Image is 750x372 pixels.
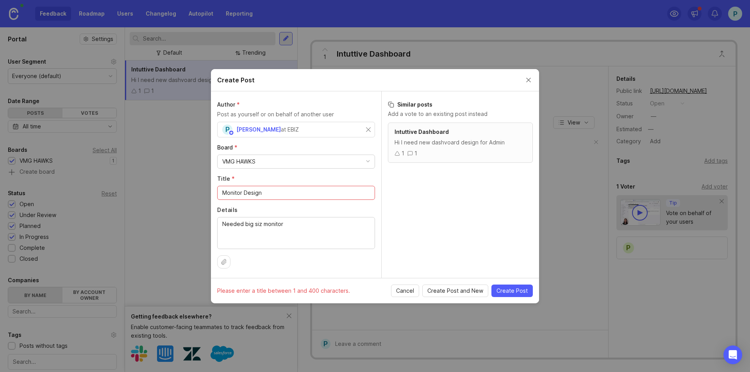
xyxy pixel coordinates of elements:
p: Add a vote to an existing post instead [388,110,533,118]
div: 1 [414,149,417,158]
span: Intuttive Dashboard [395,128,449,135]
span: Create Post and New [427,287,483,295]
button: Cancel [391,285,419,297]
a: Intuttive DashboardHi I need new dashvoard design for Admin11 [388,123,533,163]
div: Please enter a title between 1 and 400 characters. [217,287,350,295]
div: VMG HAWKS [222,157,255,166]
div: 1 [402,149,404,158]
span: Board (required) [217,144,237,151]
label: Details [217,206,375,214]
button: Create Post and New [422,285,488,297]
button: Create Post [491,285,533,297]
input: Short, descriptive title [222,189,370,197]
div: Hi I need new dashvoard design for Admin [395,138,526,147]
h3: Similar posts [388,101,533,109]
span: Cancel [396,287,414,295]
span: Title (required) [217,175,235,182]
div: Open Intercom Messenger [723,345,742,364]
textarea: Needed big siz monitor [222,220,370,246]
div: at EBIZ [281,125,299,134]
span: Author (required) [217,101,240,108]
p: Post as yourself or on behalf of another user [217,110,375,119]
h2: Create Post [217,75,255,85]
button: Close create post modal [524,76,533,84]
div: P [222,125,232,135]
img: member badge [229,130,234,135]
span: [PERSON_NAME] [236,126,281,133]
span: Create Post [496,287,528,295]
